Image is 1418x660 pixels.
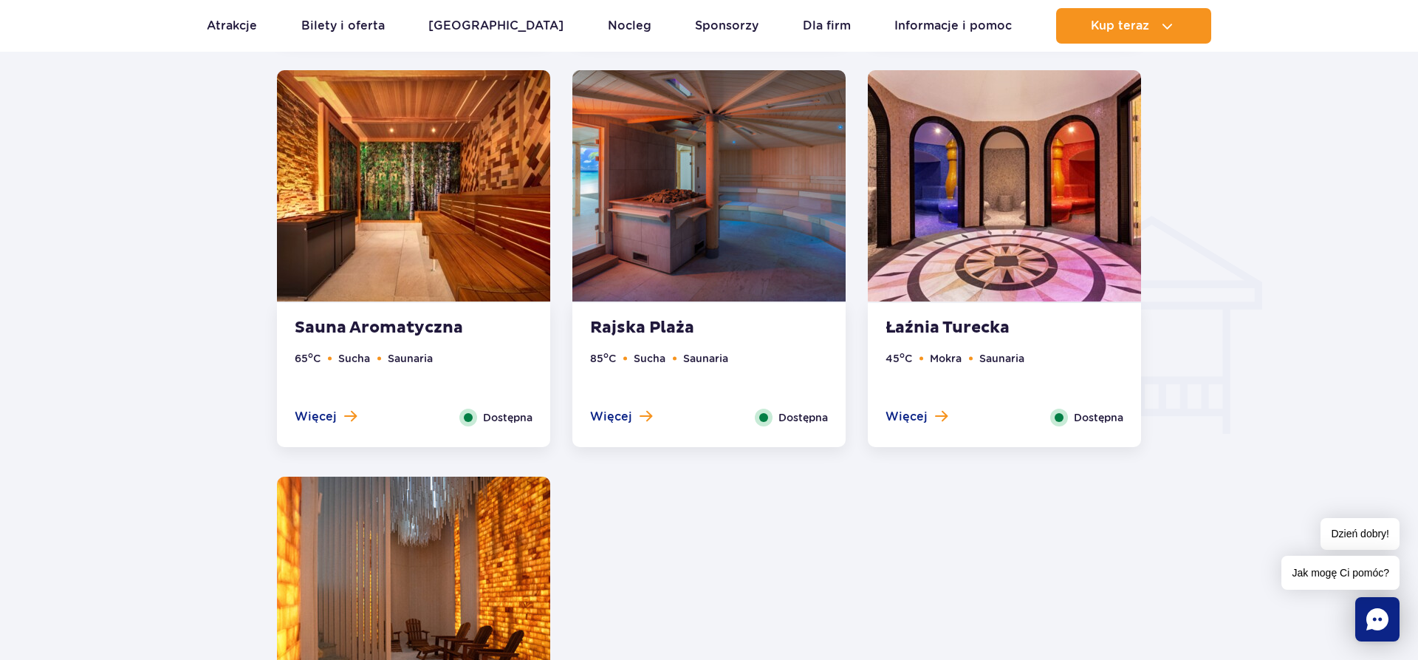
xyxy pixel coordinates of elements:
[428,8,564,44] a: [GEOGRAPHIC_DATA]
[207,8,257,44] a: Atrakcje
[295,409,337,425] span: Więcej
[886,318,1064,338] strong: Łaźnia Turecka
[295,318,473,338] strong: Sauna Aromatyczna
[979,350,1024,367] li: Saunaria
[388,350,433,367] li: Saunaria
[590,409,652,425] button: Więcej
[608,8,651,44] a: Nocleg
[868,70,1141,302] img: Turkish Sauna
[1074,409,1123,426] span: Dostępna
[277,70,550,302] img: Aroma Sauna
[308,350,313,360] sup: o
[886,409,948,425] button: Więcej
[1056,8,1211,44] button: Kup teraz
[295,409,357,425] button: Więcej
[590,409,632,425] span: Więcej
[900,350,905,360] sup: o
[683,350,728,367] li: Saunaria
[338,350,370,367] li: Sucha
[695,8,758,44] a: Sponsorzy
[894,8,1012,44] a: Informacje i pomoc
[603,350,609,360] sup: o
[483,409,532,426] span: Dostępna
[301,8,385,44] a: Bilety i oferta
[634,350,665,367] li: Sucha
[886,409,928,425] span: Więcej
[1281,556,1400,590] span: Jak mogę Ci pomóc?
[778,409,828,426] span: Dostępna
[886,350,912,367] li: 45 C
[803,8,851,44] a: Dla firm
[590,318,769,338] strong: Rajska Plaża
[930,350,962,367] li: Mokra
[572,70,846,302] img: Maledive Sauna
[1321,518,1400,550] span: Dzień dobry!
[295,350,321,367] li: 65 C
[590,350,616,367] li: 85 C
[1091,19,1149,33] span: Kup teraz
[1355,597,1400,642] div: Chat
